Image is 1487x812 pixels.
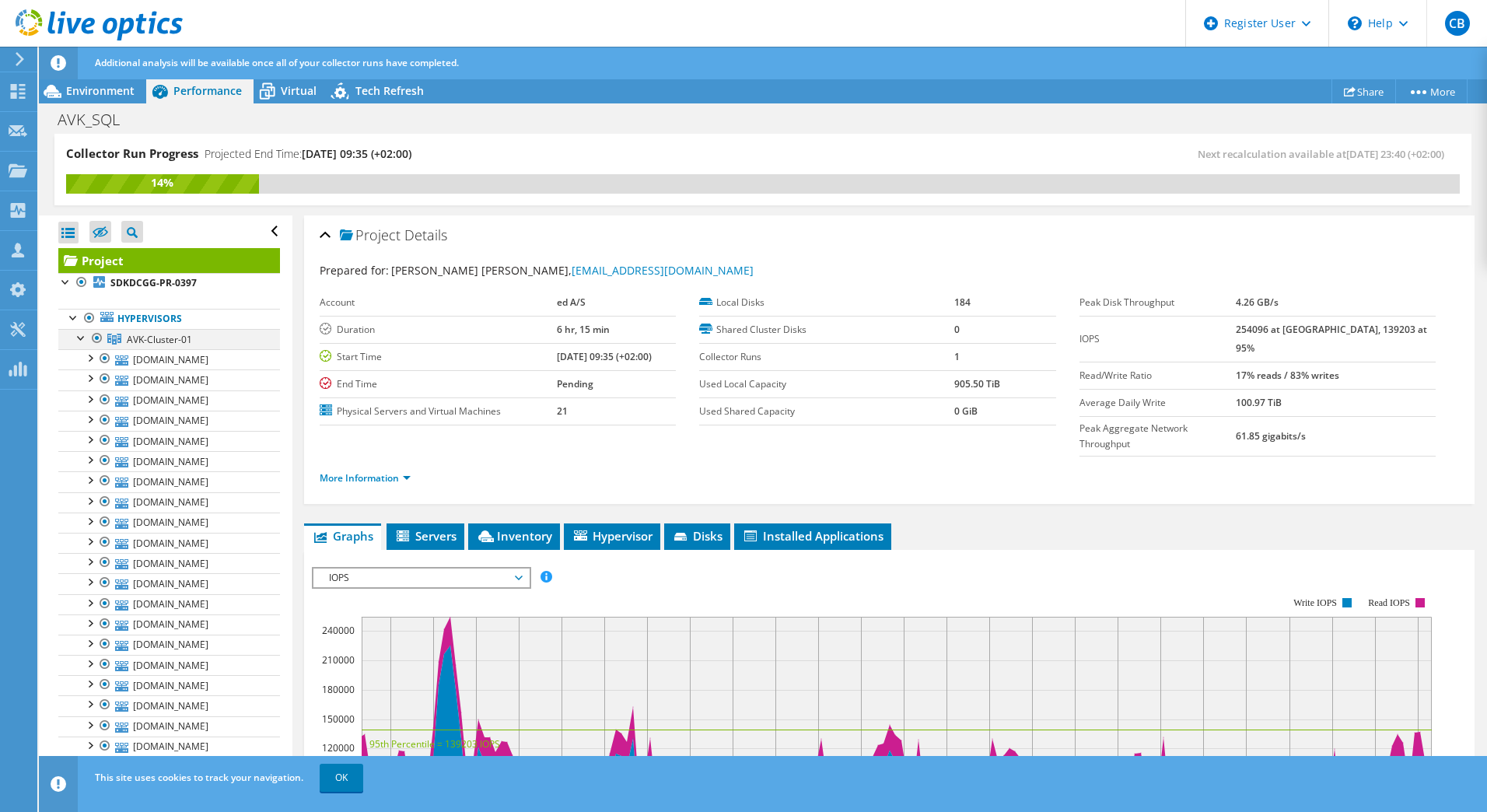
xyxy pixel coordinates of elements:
label: IOPS [1079,331,1236,347]
svg: \n [1348,16,1362,30]
a: [DOMAIN_NAME] [58,533,280,553]
span: CB [1445,11,1470,36]
a: [EMAIL_ADDRESS][DOMAIN_NAME] [572,263,754,278]
a: More [1395,79,1468,103]
label: Collector Runs [699,349,954,365]
b: [DATE] 09:35 (+02:00) [557,350,652,363]
a: [DOMAIN_NAME] [58,614,280,635]
span: Environment [66,83,135,98]
a: [DOMAIN_NAME] [58,411,280,431]
a: [DOMAIN_NAME] [58,349,280,369]
span: Tech Refresh [355,83,424,98]
label: Physical Servers and Virtual Machines [320,404,557,419]
label: Peak Disk Throughput [1079,295,1236,310]
text: 150000 [322,712,355,726]
span: [DATE] 09:35 (+02:00) [302,146,411,161]
label: Account [320,295,557,310]
label: Start Time [320,349,557,365]
a: Project [58,248,280,273]
text: 240000 [322,624,355,637]
label: Read/Write Ratio [1079,368,1236,383]
b: SDKDCGG-PR-0397 [110,276,197,289]
a: [DOMAIN_NAME] [58,390,280,411]
a: Share [1331,79,1396,103]
text: 210000 [322,653,355,667]
b: 254096 at [GEOGRAPHIC_DATA], 139203 at 95% [1236,323,1427,355]
label: Prepared for: [320,263,389,278]
a: [DOMAIN_NAME] [58,492,280,513]
span: Virtual [281,83,317,98]
span: [PERSON_NAME] [PERSON_NAME], [391,263,754,278]
span: Installed Applications [742,528,883,544]
a: SDKDCGG-PR-0397 [58,273,280,293]
span: AVK-Cluster-01 [127,333,192,346]
text: 95th Percentile = 139203 IOPS [369,737,500,751]
span: Disks [672,528,723,544]
span: Performance [173,83,242,98]
b: Pending [557,377,593,390]
b: 0 [954,323,960,336]
b: ed A/S [557,296,586,309]
span: Servers [394,528,457,544]
span: [DATE] 23:40 (+02:00) [1346,147,1444,161]
a: [DOMAIN_NAME] [58,655,280,675]
b: 61.85 gigabits/s [1236,429,1306,443]
span: Additional analysis will be available once all of your collector runs have completed. [95,56,459,69]
span: Hypervisor [572,528,653,544]
text: Read IOPS [1368,597,1410,608]
b: 17% reads / 83% writes [1236,369,1339,382]
b: 184 [954,296,971,309]
b: 100.97 TiB [1236,396,1282,409]
a: [DOMAIN_NAME] [58,431,280,451]
text: Write IOPS [1293,597,1337,608]
a: [DOMAIN_NAME] [58,573,280,593]
a: [DOMAIN_NAME] [58,675,280,695]
div: 14% [66,174,259,191]
span: This site uses cookies to track your navigation. [95,771,303,784]
a: [DOMAIN_NAME] [58,471,280,492]
label: Peak Aggregate Network Throughput [1079,421,1236,452]
a: OK [320,764,363,792]
b: 905.50 TiB [954,377,1000,390]
a: [DOMAIN_NAME] [58,451,280,471]
b: 1 [954,350,960,363]
label: Used Shared Capacity [699,404,954,419]
a: [DOMAIN_NAME] [58,553,280,573]
b: 4.26 GB/s [1236,296,1279,309]
span: Graphs [312,528,373,544]
label: Average Daily Write [1079,395,1236,411]
a: AVK-Cluster-01 [58,329,280,349]
a: [DOMAIN_NAME] [58,695,280,716]
b: 21 [557,404,568,418]
span: IOPS [321,569,521,587]
b: 6 hr, 15 min [557,323,610,336]
label: Shared Cluster Disks [699,322,954,338]
label: Used Local Capacity [699,376,954,392]
b: 0 GiB [954,404,978,418]
a: [DOMAIN_NAME] [58,594,280,614]
a: [DOMAIN_NAME] [58,369,280,390]
a: Hypervisors [58,309,280,329]
a: [DOMAIN_NAME] [58,635,280,655]
h4: Projected End Time: [205,145,411,163]
label: End Time [320,376,557,392]
span: Project [340,228,401,243]
a: [DOMAIN_NAME] [58,716,280,737]
label: Duration [320,322,557,338]
a: [DOMAIN_NAME] [58,737,280,757]
text: 180000 [322,683,355,696]
span: Next recalculation available at [1198,147,1452,161]
a: More Information [320,471,411,485]
a: [DOMAIN_NAME] [58,513,280,533]
span: Inventory [476,528,552,544]
text: 120000 [322,741,355,754]
h1: AVK_SQL [51,111,144,128]
span: Details [404,226,447,244]
label: Local Disks [699,295,954,310]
